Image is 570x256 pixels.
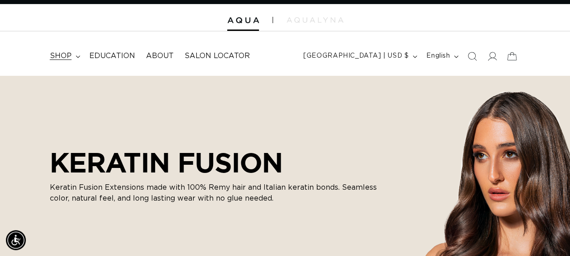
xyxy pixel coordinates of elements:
span: [GEOGRAPHIC_DATA] | USD $ [303,51,409,61]
button: English [421,48,462,65]
summary: shop [44,46,84,66]
a: About [141,46,179,66]
iframe: Chat Widget [525,212,570,256]
a: Salon Locator [179,46,255,66]
span: Education [89,51,135,61]
span: shop [50,51,72,61]
summary: Search [462,46,482,66]
span: Salon Locator [185,51,250,61]
span: English [426,51,450,61]
a: Education [84,46,141,66]
div: Accessibility Menu [6,230,26,250]
p: Keratin Fusion Extensions made with 100% Remy hair and Italian keratin bonds. Seamless color, nat... [50,182,395,204]
img: aqualyna.com [287,17,343,23]
span: About [146,51,174,61]
button: [GEOGRAPHIC_DATA] | USD $ [298,48,421,65]
h2: KERATIN FUSION [50,147,395,178]
img: Aqua Hair Extensions [227,17,259,24]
